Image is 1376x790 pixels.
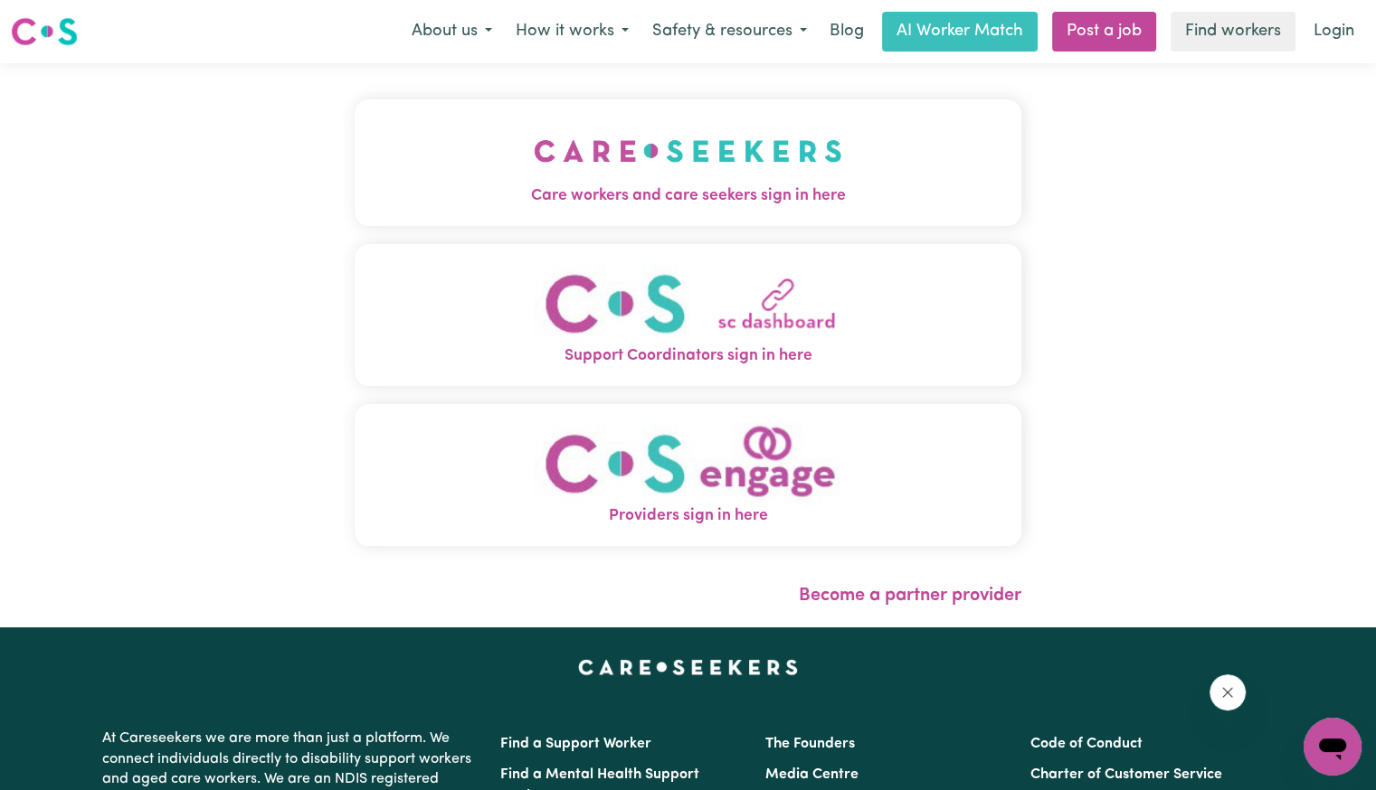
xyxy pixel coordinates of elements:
a: AI Worker Match [882,12,1038,52]
a: Code of Conduct [1030,737,1143,751]
iframe: Button to launch messaging window [1304,718,1362,776]
a: The Founders [765,737,855,751]
a: Careseekers home page [578,660,798,674]
a: Find workers [1171,12,1295,52]
span: Need any help? [11,13,109,27]
a: Find a Support Worker [500,737,651,751]
span: Care workers and care seekers sign in here [355,184,1021,208]
a: Login [1303,12,1365,52]
button: Safety & resources [641,13,819,51]
button: Care workers and care seekers sign in here [355,99,1021,226]
a: Charter of Customer Service [1030,767,1222,782]
a: Become a partner provider [799,587,1021,605]
img: Careseekers logo [11,15,78,48]
button: How it works [504,13,641,51]
button: Providers sign in here [355,404,1021,546]
button: About us [400,13,504,51]
span: Support Coordinators sign in here [355,344,1021,368]
a: Blog [819,12,875,52]
a: Careseekers logo [11,11,78,52]
button: Support Coordinators sign in here [355,244,1021,386]
a: Media Centre [765,767,859,782]
span: Providers sign in here [355,504,1021,528]
iframe: Close message [1210,674,1246,710]
a: Post a job [1052,12,1156,52]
